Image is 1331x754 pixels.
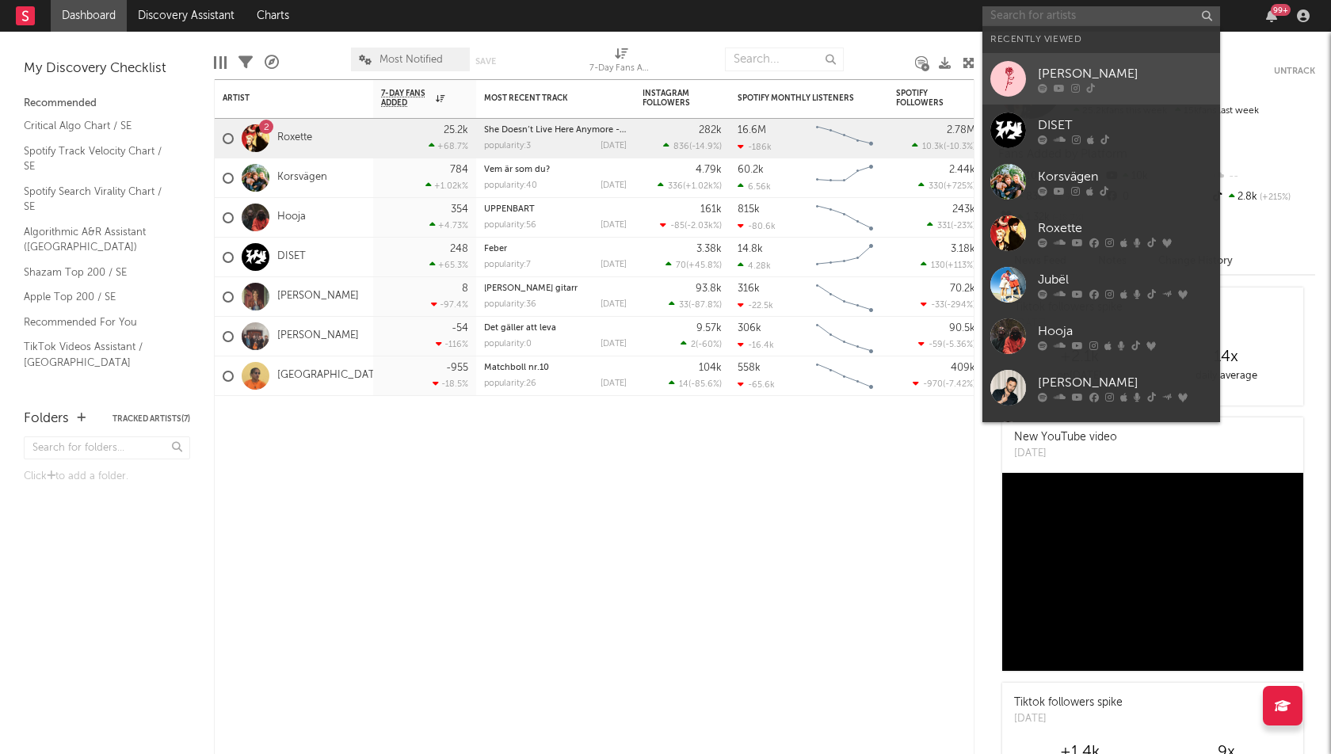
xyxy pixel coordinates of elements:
span: -87.8 % [691,301,719,310]
div: [DATE] [601,300,627,309]
span: +725 % [946,182,973,191]
div: popularity: 0 [484,340,532,348]
span: 10.3k [922,143,944,151]
div: 6.56k [738,181,771,192]
a: [PERSON_NAME] [982,53,1220,105]
div: Roxette [1038,219,1212,238]
span: 7-Day Fans Added [381,89,432,108]
div: Folders [24,409,69,428]
div: Jubël [1038,271,1212,290]
div: 4.79k [696,165,722,175]
a: Spotify Search Virality Chart / SE [24,183,174,215]
a: Roxette [982,208,1220,259]
div: 248 [450,244,468,254]
span: 14 [679,380,688,389]
div: ( ) [660,220,722,230]
span: +113 % [948,261,973,270]
span: -33 [931,301,944,310]
div: popularity: 40 [484,181,537,190]
div: ( ) [921,299,975,310]
div: [DATE] [601,340,627,348]
a: Feber [484,245,507,253]
button: 99+ [1266,10,1277,22]
a: Recommended For You [24,314,174,331]
svg: Chart title [809,277,880,317]
div: Det gäller att leva [484,324,627,333]
div: [DATE] [601,379,627,388]
div: 7-Day Fans Added (7-Day Fans Added) [589,59,653,78]
span: 33 [679,301,688,310]
div: Hooja [1038,322,1212,341]
div: 99 + [1271,4,1291,16]
input: Search for folders... [24,436,190,459]
div: Artist [223,93,341,103]
a: [PERSON_NAME] [982,362,1220,413]
a: [GEOGRAPHIC_DATA] [277,369,384,383]
button: Save [475,57,496,66]
a: Korsvägen [277,171,327,185]
div: 558k [738,363,761,373]
div: +65.3 % [429,260,468,270]
div: 243k [952,204,975,215]
a: TikTok Videos Assistant / [GEOGRAPHIC_DATA] [24,338,174,371]
span: 336 [668,182,683,191]
div: 3.18k [951,244,975,254]
div: Click to add a folder. [24,467,190,486]
div: Tiktok followers spike [1014,695,1123,711]
div: 14.8k [738,244,763,254]
div: [PERSON_NAME] [1038,65,1212,84]
span: 836 [673,143,689,151]
div: ( ) [669,299,722,310]
a: Hooja [982,310,1220,362]
div: [DATE] [1014,711,1123,727]
div: 93.8k [696,284,722,294]
div: ( ) [927,220,975,230]
div: 282k [699,125,722,135]
a: [PERSON_NAME] gitarr [484,284,578,293]
a: Apple Top 200 / SE [24,288,174,306]
div: DISET [1038,116,1212,135]
a: Shazam Top 200 / SE [24,264,174,281]
input: Search... [725,48,844,71]
a: Det gäller att leva [484,324,556,333]
div: Spotify Monthly Listeners [738,93,856,103]
div: Filters [238,40,253,86]
div: -186k [738,142,772,152]
a: Matchboll nr.10 [484,364,549,372]
input: Search for artists [982,6,1220,26]
div: 7-Day Fans Added (7-Day Fans Added) [589,40,653,86]
a: Hooja [277,211,306,224]
div: -97.4 % [431,299,468,310]
span: -85.6 % [691,380,719,389]
div: Spotify Followers [896,89,952,108]
div: [DATE] [601,181,627,190]
div: ( ) [921,260,975,270]
span: -23 % [953,222,973,230]
a: UPPENBART [484,205,535,214]
div: daily average [1153,367,1299,386]
div: [DATE] [601,221,627,230]
div: 60.2k [738,165,764,175]
div: 2.44k [949,165,975,175]
svg: Chart title [809,198,880,238]
div: 90.5k [949,323,975,333]
div: -- [1210,166,1315,187]
div: [DATE] [601,261,627,269]
div: 2.8k [1210,187,1315,208]
div: -22.5k [738,300,773,310]
div: [DATE] [1014,446,1117,462]
a: DISET [277,250,306,264]
a: She Doesn’t Live Here Anymore - T&A Demo [DATE] [484,126,696,135]
div: UPPENBART [484,205,627,214]
div: popularity: 36 [484,300,536,309]
span: +1.02k % [685,182,719,191]
a: Roxette [277,131,312,145]
span: -14.9 % [692,143,719,151]
svg: Chart title [809,317,880,356]
div: 354 [451,204,468,215]
a: [PERSON_NAME] [277,290,359,303]
div: My Discovery Checklist [24,59,190,78]
div: 25.2k [444,125,468,135]
div: Feber [484,245,627,253]
div: -80.6k [738,221,776,231]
